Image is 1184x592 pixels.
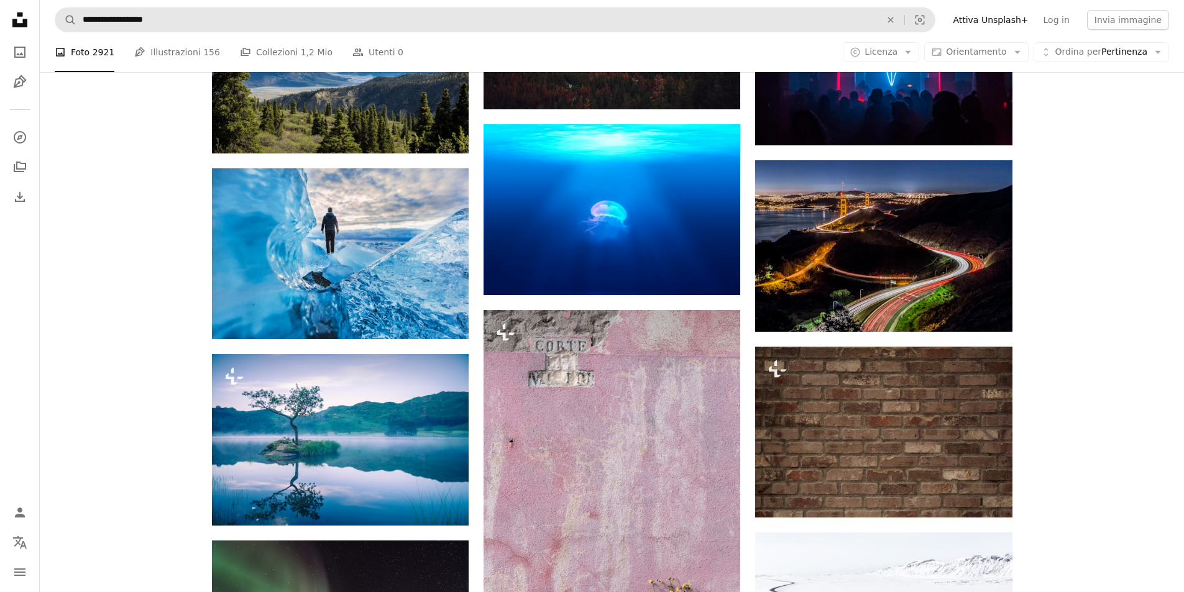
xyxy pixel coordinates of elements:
span: 1,2 Mio [301,45,333,59]
img: Un idrante rosso seduto sul lato di un muro di mattoni [755,347,1012,517]
img: Uomo che galleggia sull'acqua Modifica foto [212,168,469,339]
a: Un idrante rosso seduto sul lato di un muro di mattoni [755,426,1012,437]
a: Un albero solitario su una piccola isola nel mezzo di un lago [212,434,469,445]
a: Home — Unsplash [7,7,32,35]
a: Illustrazioni [7,70,32,94]
a: Illustrazioni 156 [134,32,220,72]
a: Collezioni [7,155,32,180]
img: Un albero solitario su una piccola isola nel mezzo di un lago [212,354,469,526]
a: Montagna verde attraverso lo specchio d'acqua [212,62,469,73]
a: Uomo che galleggia sull'acqua Modifica foto [212,248,469,259]
span: Orientamento [946,47,1006,57]
a: Log in [1036,10,1077,30]
a: Esplora [7,125,32,150]
button: Lingua [7,530,32,555]
span: Licenza [865,47,897,57]
button: Ordina perPertinenza [1034,42,1169,62]
span: 156 [203,45,220,59]
a: ripresa aerea del Golden Gate [755,240,1012,252]
button: Ricerca visiva [905,8,935,32]
a: Foto [7,40,32,65]
a: un muro rosa con un cartello stradale su di esso [484,496,740,508]
button: Elimina [877,8,904,32]
a: Attiva Unsplash+ [945,10,1035,30]
button: Cerca su Unsplash [55,8,76,32]
form: Trova visual in tutto il sito [55,7,935,32]
img: ripresa aerea del Golden Gate [755,160,1012,331]
span: 0 [398,45,403,59]
a: meduse in acqua [484,204,740,215]
button: Orientamento [924,42,1028,62]
img: meduse in acqua [484,124,740,295]
a: Cronologia download [7,184,32,209]
button: Licenza [843,42,919,62]
a: Utenti 0 [352,32,403,72]
button: Invia immagine [1087,10,1169,30]
a: Accedi / Registrati [7,500,32,525]
span: Pertinenza [1055,46,1147,58]
a: Collezioni 1,2 Mio [240,32,333,72]
button: Menu [7,560,32,585]
span: Ordina per [1055,47,1101,57]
